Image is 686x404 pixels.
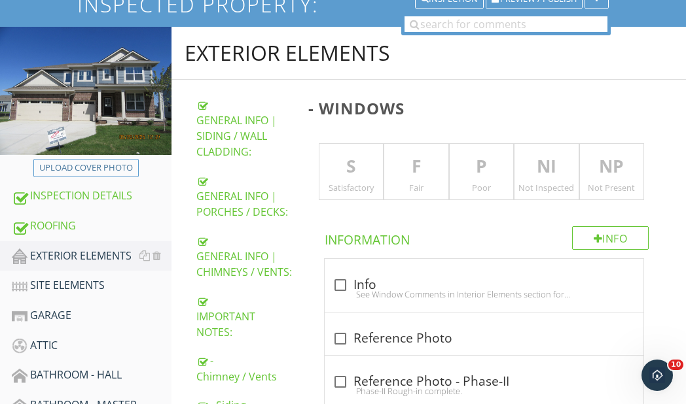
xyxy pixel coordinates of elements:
[33,159,139,177] button: Upload cover photo
[319,182,384,193] div: Satisfactory
[405,16,607,32] input: search for comments
[12,337,171,354] div: ATTIC
[333,386,636,396] div: Phase-II Rough-in complete.
[668,360,683,370] span: 10
[196,293,293,340] div: IMPORTANT NOTES:
[12,188,171,205] div: INSPECTION DETAILS
[196,97,293,160] div: GENERAL INFO | SIDING / WALL CLADDING:
[39,161,133,175] div: Upload cover photo
[196,173,293,220] div: GENERAL INFO | PORCHES / DECKS:
[196,353,293,384] div: - Chimney / Vents
[580,182,644,193] div: Not Present
[325,226,649,248] h4: Information
[308,99,666,117] h3: - Windows
[572,226,649,250] div: Info
[185,40,390,66] div: EXTERIOR ELEMENTS
[12,218,171,235] div: ROOFING
[12,367,171,384] div: BATHROOM - HALL
[333,289,636,299] div: See Window Comments in Interior Elements section for additional information.
[384,154,448,180] p: F
[384,182,448,193] div: Fair
[450,154,514,180] p: P
[514,154,579,180] p: NI
[319,154,384,180] p: S
[12,307,171,324] div: GARAGE
[12,248,171,265] div: EXTERIOR ELEMENTS
[641,360,673,391] iframe: Intercom live chat
[450,182,514,193] div: Poor
[12,277,171,294] div: SITE ELEMENTS
[514,182,579,193] div: Not Inspected
[196,233,293,280] div: GENERAL INFO | CHIMNEYS / VENTS:
[580,154,644,180] p: NP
